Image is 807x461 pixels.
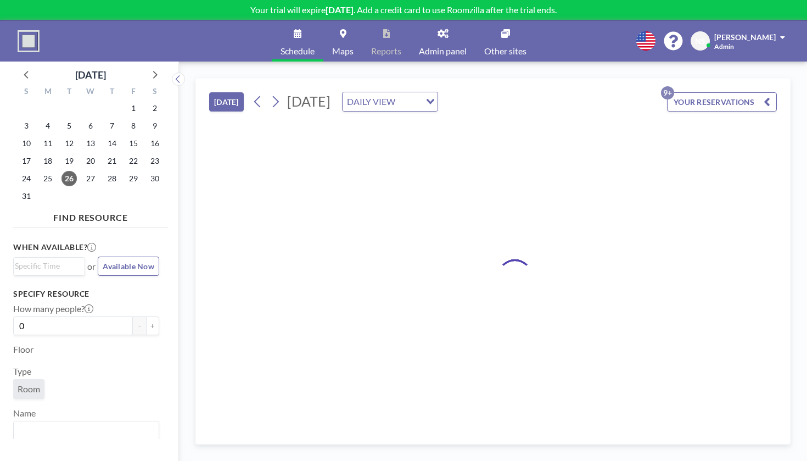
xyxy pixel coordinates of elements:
div: [DATE] [75,67,106,82]
span: Saturday, August 23, 2025 [147,153,162,169]
div: S [16,85,37,99]
span: [PERSON_NAME] [714,32,776,42]
span: Tuesday, August 26, 2025 [61,171,77,186]
span: Sunday, August 10, 2025 [19,136,34,151]
span: Saturday, August 9, 2025 [147,118,162,134]
span: Thursday, August 28, 2025 [104,171,120,186]
input: Search for option [399,95,419,109]
span: Saturday, August 30, 2025 [147,171,162,186]
span: Admin [714,42,734,51]
span: Tuesday, August 5, 2025 [61,118,77,134]
span: Thursday, August 14, 2025 [104,136,120,151]
b: [DATE] [326,4,354,15]
button: Available Now [98,257,159,276]
span: Wednesday, August 27, 2025 [83,171,98,186]
div: Search for option [14,258,85,274]
span: Tuesday, August 19, 2025 [61,153,77,169]
span: Sunday, August 31, 2025 [19,188,34,204]
span: NS [695,36,705,46]
div: Search for option [343,92,438,111]
a: Maps [323,20,362,62]
span: Maps [332,47,354,55]
span: Saturday, August 16, 2025 [147,136,162,151]
span: Friday, August 15, 2025 [126,136,141,151]
span: Admin panel [419,47,467,55]
img: organization-logo [18,30,40,52]
span: [DATE] [287,93,330,109]
button: - [133,316,146,335]
label: Type [13,366,31,377]
span: Tuesday, August 12, 2025 [61,136,77,151]
input: Search for option [15,260,79,272]
label: Floor [13,344,33,355]
div: T [101,85,122,99]
p: 9+ [661,86,674,99]
label: How many people? [13,303,93,314]
span: Thursday, August 7, 2025 [104,118,120,134]
span: DAILY VIEW [345,95,397,109]
button: [DATE] [209,92,244,112]
span: Saturday, August 2, 2025 [147,101,162,116]
a: Other sites [475,20,535,62]
span: Friday, August 1, 2025 [126,101,141,116]
span: Available Now [103,262,154,271]
div: W [80,85,102,99]
label: Name [13,408,36,419]
span: Reports [371,47,401,55]
span: Friday, August 22, 2025 [126,153,141,169]
span: Wednesday, August 13, 2025 [83,136,98,151]
span: Monday, August 11, 2025 [40,136,55,151]
span: Monday, August 25, 2025 [40,171,55,186]
span: Thursday, August 21, 2025 [104,153,120,169]
input: Search for option [15,424,153,438]
span: Monday, August 18, 2025 [40,153,55,169]
h3: Specify resource [13,289,159,299]
span: Friday, August 8, 2025 [126,118,141,134]
button: + [146,316,159,335]
span: Sunday, August 17, 2025 [19,153,34,169]
div: T [59,85,80,99]
button: YOUR RESERVATIONS9+ [667,92,777,112]
div: S [144,85,165,99]
a: Schedule [272,20,323,62]
span: Wednesday, August 20, 2025 [83,153,98,169]
a: Reports [362,20,410,62]
span: or [87,261,96,272]
span: Friday, August 29, 2025 [126,171,141,186]
span: Sunday, August 3, 2025 [19,118,34,134]
span: Wednesday, August 6, 2025 [83,118,98,134]
h4: FIND RESOURCE [13,208,168,223]
span: Other sites [484,47,526,55]
div: F [122,85,144,99]
span: Sunday, August 24, 2025 [19,171,34,186]
div: M [37,85,59,99]
span: Room [18,384,40,395]
span: Schedule [281,47,315,55]
span: Monday, August 4, 2025 [40,118,55,134]
div: Search for option [14,421,159,440]
a: Admin panel [410,20,475,62]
